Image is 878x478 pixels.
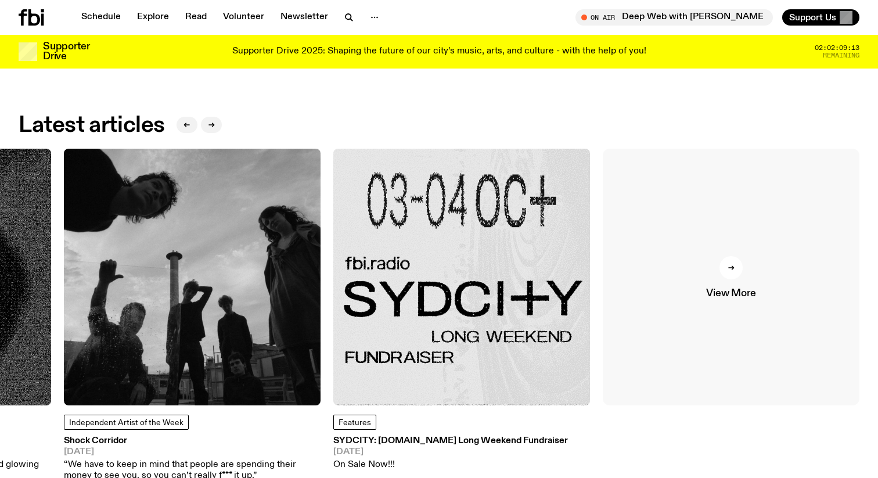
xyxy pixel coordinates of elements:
a: Schedule [74,9,128,26]
a: Volunteer [216,9,271,26]
img: Black text on gray background. Reading top to bottom: 03-04 OCT. fbi.radio SYDCITY LONG WEEKEND F... [333,149,590,405]
p: Supporter Drive 2025: Shaping the future of our city’s music, arts, and culture - with the help o... [232,46,646,57]
h3: SYDCITY: [DOMAIN_NAME] Long Weekend Fundraiser [333,437,568,445]
button: Support Us [782,9,859,26]
a: Read [178,9,214,26]
a: Features [333,415,376,430]
span: [DATE] [333,448,568,457]
h2: Latest articles [19,115,165,136]
a: View More [603,149,859,405]
button: On AirDeep Web with [PERSON_NAME] [575,9,773,26]
span: 02:02:09:13 [815,45,859,51]
img: A black and white image of the six members of Shock Corridor, cast slightly in shadow [64,149,321,405]
span: Independent Artist of the Week [69,419,183,427]
h3: Supporter Drive [43,42,89,62]
span: [DATE] [64,448,321,457]
span: Support Us [789,12,836,23]
span: View More [706,289,755,299]
a: Newsletter [274,9,335,26]
span: Remaining [823,52,859,59]
a: Explore [130,9,176,26]
h3: Shock Corridor [64,437,321,445]
a: Independent Artist of the Week [64,415,189,430]
span: Features [339,419,371,427]
p: On Sale Now!!! [333,459,568,470]
a: SYDCITY: [DOMAIN_NAME] Long Weekend Fundraiser[DATE]On Sale Now!!! [333,437,568,470]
